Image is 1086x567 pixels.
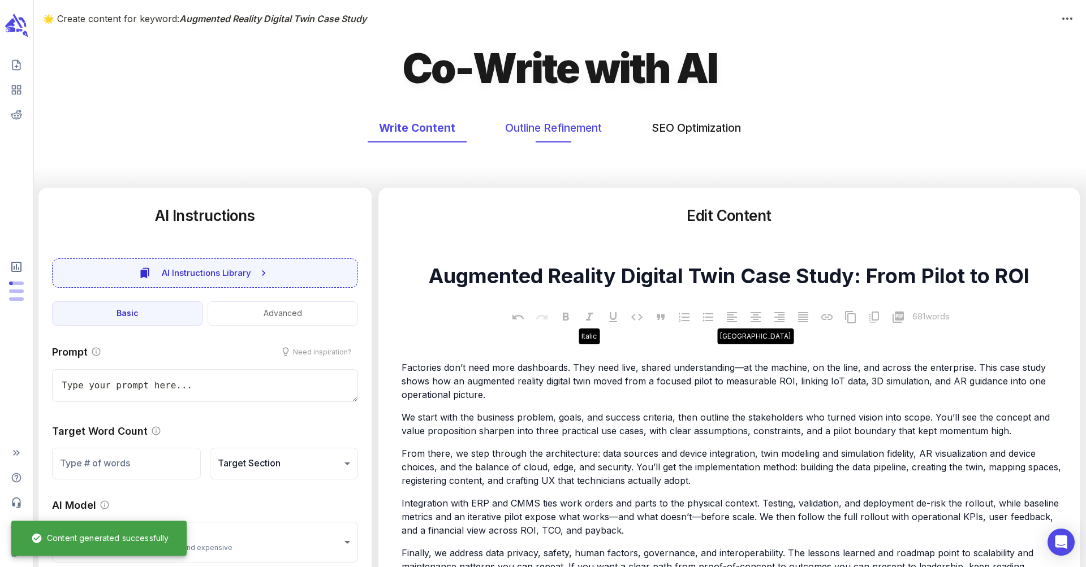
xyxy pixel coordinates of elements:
button: AI Instructions Library [52,258,358,288]
span: AI Instructions Library [162,266,251,280]
p: AI Model [52,497,96,513]
h5: AI Instructions [52,206,358,226]
span: Help Center [5,468,28,488]
p: 🌟 Create content for keyword: [43,12,1058,25]
div: [GEOGRAPHIC_DATA] [717,328,794,344]
span: Adjust your account settings [5,517,28,538]
span: View your content dashboard [5,80,28,100]
button: Need inspiration? [275,344,358,360]
span: Expand Sidebar [5,443,28,463]
button: SEO Optimization [640,113,752,143]
div: Italic [579,328,600,344]
span: Contact Support [5,492,28,513]
span: Create new content [5,55,28,75]
div: Open Intercom Messenger [1048,529,1075,556]
input: Type # of words [52,448,201,479]
textarea: Augmented Reality Digital Twin Case Study: From Pilot to ROI [387,263,1071,288]
p: 681 words [912,310,950,323]
p: Prompt [52,344,88,360]
svg: Provide instructions to the AI on how to write the target section. The more specific the prompt, ... [91,347,101,357]
button: Write Content [368,113,467,143]
div: Content generated successfully [23,524,178,552]
div: GPT-5Maximum intelligence but slow and expensive [52,522,358,562]
span: We start with the business problem, goals, and success criteria, then outline the stakeholders wh... [402,412,1053,436]
span: Integration with ERP and CMMS ties work orders and parts to the physical context. Testing, valida... [402,497,1062,536]
button: Basic [52,301,203,326]
span: Logout [5,542,28,562]
span: Factories don’t need more dashboards. They need live, shared understanding—at the machine, on the... [402,362,1049,400]
div: Target Section [210,448,359,479]
span: Posts: 6 of 25 monthly posts used [9,282,24,285]
button: Outline Refinement [494,113,613,143]
span: View your Reddit Intelligence add-on dashboard [5,105,28,125]
span: Augmented Reality Digital Twin Case Study [179,13,367,24]
span: View Subscription & Usage [5,256,28,278]
span: From there, we step through the architecture: data sources and device integration, twin modeling ... [402,448,1064,486]
h1: Co-Write with AI [403,42,717,95]
span: Output Tokens: 658 of 600,000 monthly tokens used. These limits are based on the last model you u... [9,289,24,293]
span: Input Tokens: 7,180 of 4,800,000 monthly tokens used. These limits are based on the last model yo... [9,297,24,301]
p: Target Word Count [52,423,148,439]
button: Advanced [208,301,359,326]
h5: Edit Content [392,206,1066,226]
